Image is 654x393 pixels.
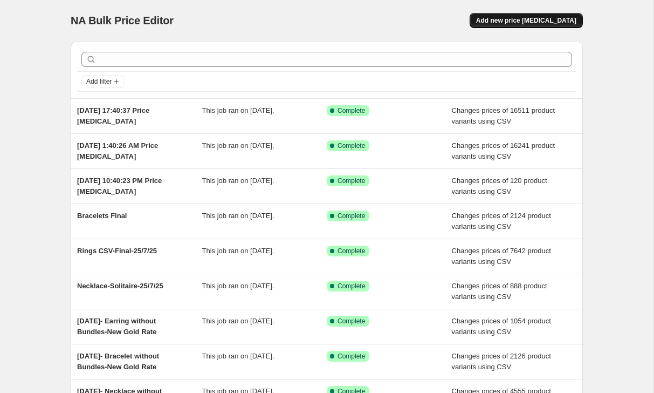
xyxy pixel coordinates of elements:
[202,141,274,150] span: This job ran on [DATE].
[77,247,157,255] span: Rings CSV-Final-25/7/25
[338,352,365,361] span: Complete
[338,141,365,150] span: Complete
[452,106,555,125] span: Changes prices of 16511 product variants using CSV
[470,13,583,28] button: Add new price [MEDICAL_DATA]
[452,141,555,160] span: Changes prices of 16241 product variants using CSV
[338,106,365,115] span: Complete
[452,282,547,301] span: Changes prices of 888 product variants using CSV
[202,247,274,255] span: This job ran on [DATE].
[452,177,547,195] span: Changes prices of 120 product variants using CSV
[71,15,174,26] span: NA Bulk Price Editor
[338,282,365,290] span: Complete
[452,212,551,231] span: Changes prices of 2124 product variants using CSV
[81,75,125,88] button: Add filter
[202,106,274,114] span: This job ran on [DATE].
[338,212,365,220] span: Complete
[202,352,274,360] span: This job ran on [DATE].
[77,282,163,290] span: Necklace-Solitaire-25/7/25
[476,16,576,25] span: Add new price [MEDICAL_DATA]
[338,317,365,326] span: Complete
[86,77,112,86] span: Add filter
[77,106,149,125] span: [DATE] 17:40:37 Price [MEDICAL_DATA]
[338,247,365,255] span: Complete
[77,212,127,220] span: Bracelets Final
[452,352,551,371] span: Changes prices of 2126 product variants using CSV
[202,282,274,290] span: This job ran on [DATE].
[338,177,365,185] span: Complete
[452,317,551,336] span: Changes prices of 1054 product variants using CSV
[202,317,274,325] span: This job ran on [DATE].
[77,352,159,371] span: [DATE]- Bracelet without Bundles-New Gold Rate
[202,212,274,220] span: This job ran on [DATE].
[452,247,551,266] span: Changes prices of 7642 product variants using CSV
[77,177,162,195] span: [DATE] 10:40:23 PM Price [MEDICAL_DATA]
[77,141,158,160] span: [DATE] 1:40:26 AM Price [MEDICAL_DATA]
[77,317,156,336] span: [DATE]- Earring without Bundles-New Gold Rate
[202,177,274,185] span: This job ran on [DATE].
